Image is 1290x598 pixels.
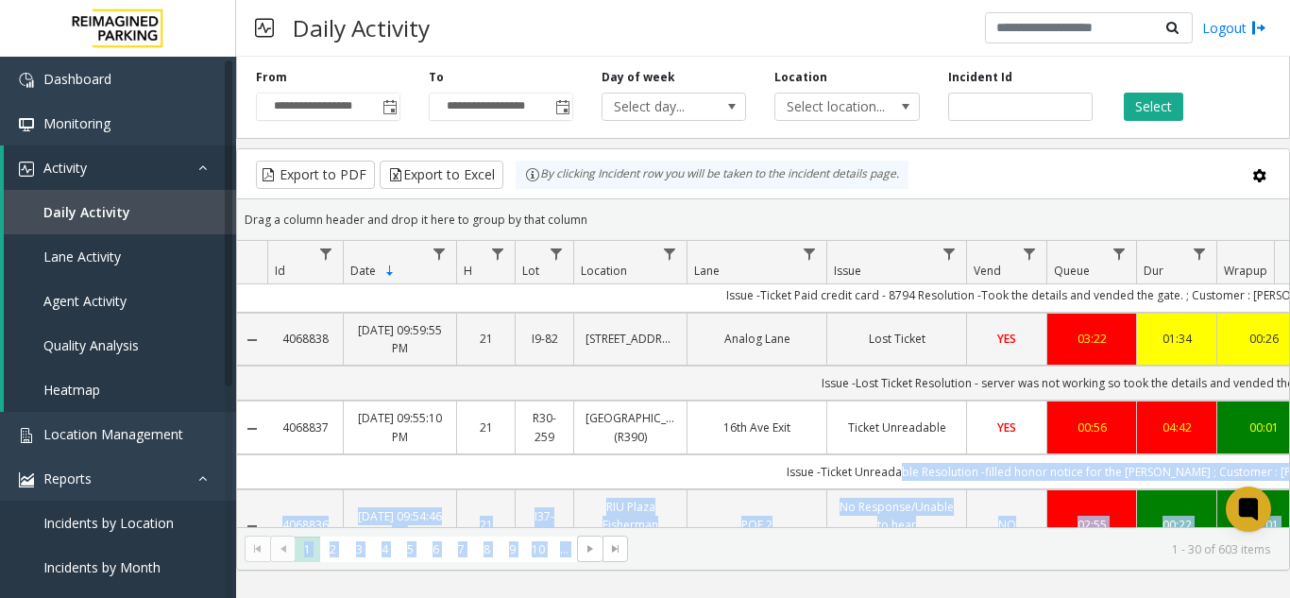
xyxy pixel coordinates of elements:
[279,330,331,348] a: 4068838
[314,241,339,266] a: Id Filter Menu
[998,517,1016,533] span: NO
[1187,241,1213,266] a: Dur Filter Menu
[43,514,174,532] span: Incidents by Location
[4,234,236,279] a: Lane Activity
[586,498,675,553] a: RIU Plaza Fisherman Wharf (I) (CP)
[978,419,1035,436] a: YES
[429,69,444,86] label: To
[1224,263,1267,279] span: Wrapup
[1054,263,1090,279] span: Queue
[937,241,962,266] a: Issue Filter Menu
[1124,93,1183,121] button: Select
[978,516,1035,534] a: NO
[552,94,572,120] span: Toggle popup
[468,419,503,436] a: 21
[839,498,955,553] a: No Response/Unable to hear [PERSON_NAME]
[398,537,423,562] span: Page 5
[1059,330,1125,348] a: 03:22
[279,516,331,534] a: 4068836
[43,381,100,399] span: Heatmap
[4,279,236,323] a: Agent Activity
[237,203,1289,236] div: Drag a column header and drop it here to group by that column
[379,94,399,120] span: Toggle popup
[608,541,623,556] span: Go to the last page
[527,409,562,445] a: R30-259
[43,558,161,576] span: Incidents by Month
[544,241,569,266] a: Lot Filter Menu
[1148,419,1205,436] a: 04:42
[43,336,139,354] span: Quality Analysis
[583,541,598,556] span: Go to the next page
[19,428,34,443] img: 'icon'
[699,516,815,534] a: POF 2
[603,536,628,562] span: Go to the last page
[43,470,92,487] span: Reports
[423,537,449,562] span: Page 6
[577,536,603,562] span: Go to the next page
[275,263,285,279] span: Id
[774,69,827,86] label: Location
[699,330,815,348] a: Analog Lane
[834,263,861,279] span: Issue
[43,248,121,265] span: Lane Activity
[581,263,627,279] span: Location
[552,537,577,562] span: Page 11
[449,537,474,562] span: Page 7
[527,330,562,348] a: I9-82
[19,472,34,487] img: 'icon'
[699,419,815,436] a: 16th Ave Exit
[355,507,445,543] a: [DATE] 09:54:46 PM
[485,241,511,266] a: H Filter Menu
[347,537,372,562] span: Page 3
[694,263,720,279] span: Lane
[355,409,445,445] a: [DATE] 09:55:10 PM
[1202,18,1266,38] a: Logout
[1107,241,1132,266] a: Queue Filter Menu
[839,330,955,348] a: Lost Ticket
[279,419,331,436] a: 4068837
[474,537,500,562] span: Page 8
[586,409,675,445] a: [GEOGRAPHIC_DATA] (R390)
[1251,18,1266,38] img: logout
[602,69,675,86] label: Day of week
[320,537,346,562] span: Page 2
[237,519,267,534] a: Collapse Details
[43,159,87,177] span: Activity
[974,263,1001,279] span: Vend
[382,264,398,279] span: Sortable
[372,537,398,562] span: Page 4
[380,161,503,189] button: Export to Excel
[1017,241,1043,266] a: Vend Filter Menu
[1059,516,1125,534] a: 02:55
[4,190,236,234] a: Daily Activity
[468,516,503,534] a: 21
[997,331,1016,347] span: YES
[775,94,890,120] span: Select location...
[1148,330,1205,348] a: 01:34
[237,333,267,348] a: Collapse Details
[4,323,236,367] a: Quality Analysis
[797,241,823,266] a: Lane Filter Menu
[4,367,236,412] a: Heatmap
[295,537,320,562] span: Page 1
[997,419,1016,436] span: YES
[525,167,540,182] img: infoIcon.svg
[527,507,562,543] a: I37-309
[1148,516,1205,534] a: 00:22
[978,330,1035,348] a: YES
[639,541,1270,557] kendo-pager-info: 1 - 30 of 603 items
[19,73,34,88] img: 'icon'
[283,5,439,51] h3: Daily Activity
[603,94,717,120] span: Select day...
[43,70,111,88] span: Dashboard
[1059,419,1125,436] a: 00:56
[19,117,34,132] img: 'icon'
[839,419,955,436] a: Ticket Unreadable
[516,161,908,189] div: By clicking Incident row you will be taken to the incident details page.
[355,321,445,357] a: [DATE] 09:59:55 PM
